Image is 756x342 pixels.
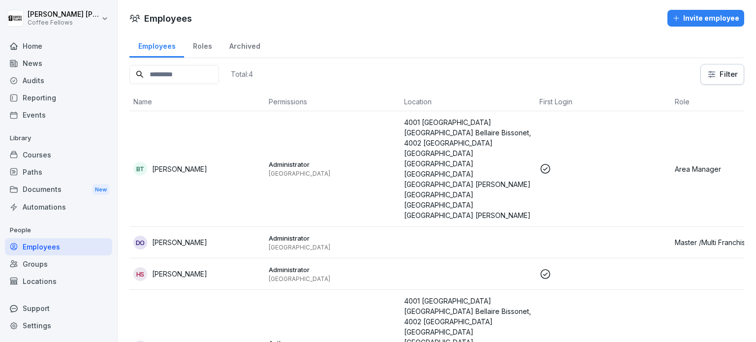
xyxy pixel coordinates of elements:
div: HS [133,267,147,281]
a: Audits [5,72,112,89]
p: Administrator [269,160,396,169]
a: Roles [184,32,220,58]
p: [GEOGRAPHIC_DATA] [269,170,396,178]
a: Events [5,106,112,124]
th: Location [400,93,535,111]
p: [GEOGRAPHIC_DATA] [269,275,396,283]
p: Administrator [269,234,396,243]
a: DocumentsNew [5,181,112,199]
p: Administrator [269,265,396,274]
p: People [5,222,112,238]
a: Courses [5,146,112,163]
th: First Login [535,93,671,111]
p: Total: 4 [231,69,253,79]
div: DO [133,236,147,249]
p: Coffee Fellows [28,19,99,26]
a: Groups [5,255,112,273]
p: Library [5,130,112,146]
p: [PERSON_NAME] [152,237,207,248]
button: Filter [701,64,744,84]
a: Home [5,37,112,55]
a: News [5,55,112,72]
div: Support [5,300,112,317]
div: New [93,184,109,195]
a: Automations [5,198,112,216]
a: Paths [5,163,112,181]
button: Invite employee [667,10,744,27]
a: Employees [129,32,184,58]
p: [PERSON_NAME] [PERSON_NAME] [28,10,99,19]
div: BT [133,162,147,176]
p: [GEOGRAPHIC_DATA] [269,244,396,251]
a: Locations [5,273,112,290]
h1: Employees [144,12,192,25]
th: Permissions [265,93,400,111]
p: [PERSON_NAME] [152,269,207,279]
p: [PERSON_NAME] [152,164,207,174]
th: Name [129,93,265,111]
div: Documents [5,181,112,199]
a: Settings [5,317,112,334]
div: Filter [707,69,738,79]
a: Archived [220,32,269,58]
p: 4001 [GEOGRAPHIC_DATA] [GEOGRAPHIC_DATA] Bellaire Bissonet, 4002 [GEOGRAPHIC_DATA] [GEOGRAPHIC_DA... [404,117,532,220]
div: Invite employee [672,13,739,24]
a: Reporting [5,89,112,106]
a: Employees [5,238,112,255]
